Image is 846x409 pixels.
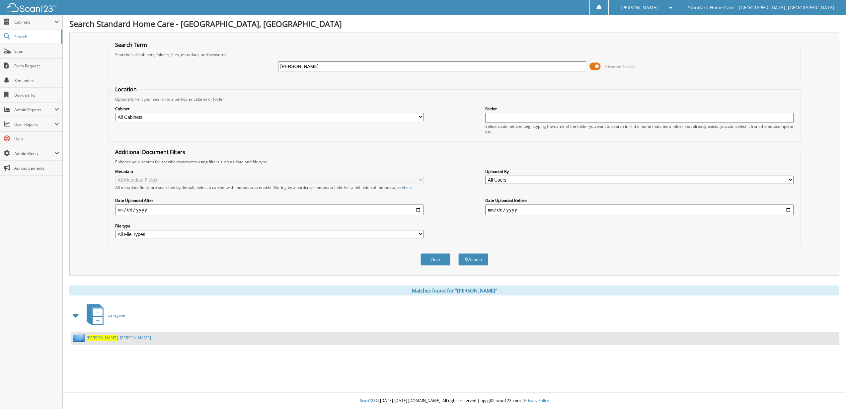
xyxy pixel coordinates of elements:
legend: Additional Document Filters [112,148,189,156]
a: here [404,185,413,190]
legend: Search Term [112,41,150,48]
span: Advanced Search [604,64,634,69]
span: Bookmarks [14,92,59,98]
span: Admin Reports [14,107,54,113]
label: Metadata [115,169,423,174]
span: [PERSON_NAME] [621,6,658,10]
span: Form Request [14,63,59,69]
label: Folder [485,106,794,112]
div: Select a cabinet and begin typing the name of the folder you want to search in. If the name match... [485,123,794,135]
button: Clear [421,253,450,266]
div: Searches all cabinets, folders, files, metadata, and keywords [112,52,797,57]
label: File type [115,223,423,229]
a: Privacy Policy [524,398,549,403]
h1: Search Standard Home Care - [GEOGRAPHIC_DATA], [GEOGRAPHIC_DATA] [69,18,839,29]
span: Reminders [14,78,59,83]
span: Scan123 [360,398,376,403]
span: Help [14,136,59,142]
span: Cabinets [14,19,54,25]
span: User Reports [14,122,54,127]
span: Scan [14,48,59,54]
span: Announcements [14,165,59,171]
span: Standard Home Care - [GEOGRAPHIC_DATA], [GEOGRAPHIC_DATA] [688,6,834,10]
span: Search [14,34,58,40]
input: end [485,204,794,215]
input: start [115,204,423,215]
div: All metadata fields are searched by default. Select a cabinet with metadata to enable filtering b... [115,185,423,190]
div: © [DATE]-[DATE] [DOMAIN_NAME]. All rights reserved | appg02-scan123-com | [63,393,846,409]
div: Enhance your search for specific documents using filters such as date and file type. [112,159,797,165]
label: Date Uploaded Before [485,198,794,203]
img: scan123-logo-white.svg [7,3,56,12]
img: folder2.png [73,334,87,342]
div: Optionally limit your search to a particular cabinet or folder [112,96,797,102]
label: Cabinet [115,106,423,112]
legend: Location [112,86,140,93]
a: [PERSON_NAME], [PERSON_NAME] [87,335,151,341]
button: Search [458,253,488,266]
label: Uploaded By [485,169,794,174]
div: Matches found for "[PERSON_NAME]" [69,286,839,295]
span: [PERSON_NAME] [87,335,118,341]
a: Caregiver [83,302,126,328]
span: Admin Menu [14,151,54,156]
label: Date Uploaded After [115,198,423,203]
span: Caregiver [108,312,126,318]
